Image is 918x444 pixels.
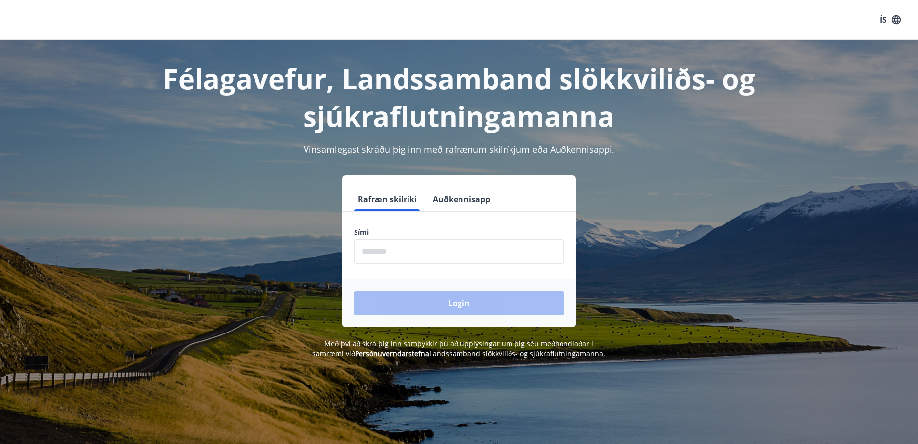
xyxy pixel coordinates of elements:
button: Rafræn skilríki [354,187,421,211]
span: Vinsamlegast skráðu þig inn með rafrænum skilríkjum eða Auðkennisappi. [304,143,614,155]
span: Með því að skrá þig inn samþykkir þú að upplýsingar um þig séu meðhöndlaðar í samræmi við Landssa... [313,339,606,358]
label: Sími [354,227,564,237]
h1: Félagavefur, Landssamband slökkviliðs- og sjúkraflutningamanna [114,59,804,135]
a: Persónuverndarstefna [356,349,430,358]
button: ÍS [874,11,906,29]
button: Auðkennisapp [429,187,494,211]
